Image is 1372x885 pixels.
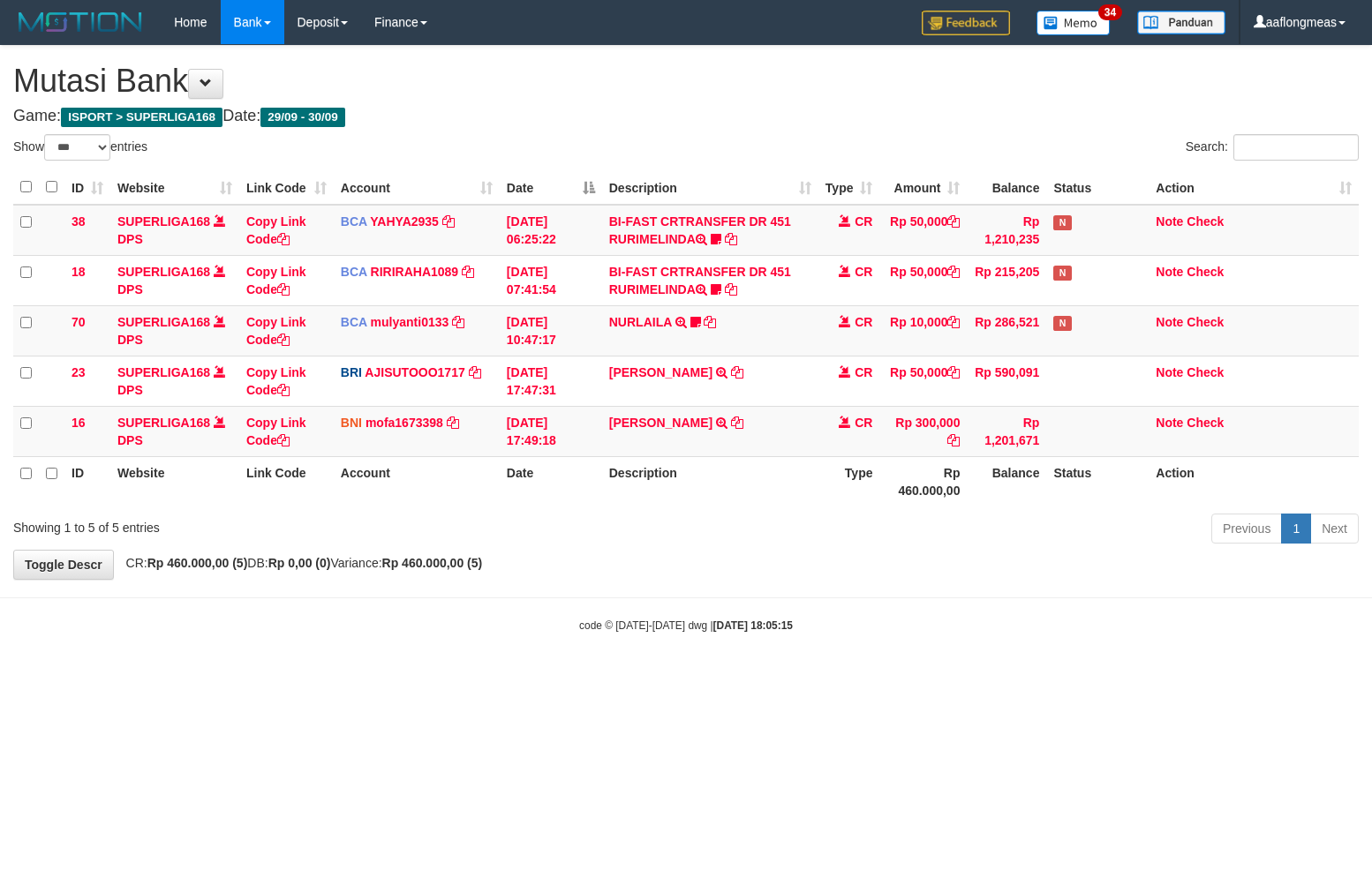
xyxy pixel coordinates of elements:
[1053,266,1071,281] span: Has Note
[967,205,1046,256] td: Rp 1,210,235
[1053,316,1071,331] span: Has Note
[879,205,967,256] td: Rp 50,000
[1156,265,1183,279] a: Note
[72,416,86,430] span: 16
[967,456,1046,506] th: Balance
[382,556,483,570] strong: Rp 460.000,00 (5)
[1149,456,1359,506] th: Action
[1156,416,1183,430] a: Note
[341,315,367,329] span: BCA
[366,416,443,430] a: mofa1673398
[967,255,1046,305] td: Rp 215,205
[1187,365,1224,379] a: Check
[609,315,672,329] a: NURLAILA
[609,365,712,379] a: [PERSON_NAME]
[13,550,114,580] a: Toggle Descr
[371,315,449,329] a: mulyanti0133
[117,556,483,570] span: CR: DB: Variance:
[110,456,239,506] th: Website
[13,134,147,161] label: Show entries
[110,255,239,305] td: DPS
[246,365,306,397] a: Copy Link Code
[13,512,559,536] div: Showing 1 to 5 of 5 entries
[462,265,474,279] a: Copy RIRIRAHA1089 to clipboard
[442,214,455,229] a: Copy YAHYA2935 to clipboard
[500,356,602,406] td: [DATE] 17:47:31
[967,406,1046,456] td: Rp 1,201,671
[947,433,960,447] a: Copy Rp 300,000 to clipboard
[879,170,967,205] th: Amount: activate to sort column ascending
[64,456,110,506] th: ID
[72,214,86,229] span: 38
[500,170,602,205] th: Date: activate to sort column descending
[1098,4,1122,20] span: 34
[1037,11,1111,35] img: Button%20Memo.svg
[117,214,210,229] a: SUPERLIGA168
[602,255,818,305] td: BI-FAST CRTRANSFER DR 451 RURIMELINDA
[239,170,334,205] th: Link Code: activate to sort column ascending
[246,265,306,296] a: Copy Link Code
[1187,214,1224,229] a: Check
[110,205,239,256] td: DPS
[117,416,210,430] a: SUPERLIGA168
[500,456,602,506] th: Date
[72,265,86,279] span: 18
[72,365,86,379] span: 23
[855,365,872,379] span: CR
[1046,456,1149,506] th: Status
[500,406,602,456] td: [DATE] 17:49:18
[246,315,306,347] a: Copy Link Code
[1137,11,1225,34] img: panduan.png
[246,214,306,246] a: Copy Link Code
[44,134,110,161] select: Showentries
[365,365,464,379] a: AJISUTOOO1717
[1211,514,1282,544] a: Previous
[110,406,239,456] td: DPS
[61,108,222,127] span: ISPORT > SUPERLIGA168
[13,9,147,35] img: MOTION_logo.png
[879,406,967,456] td: Rp 300,000
[117,265,210,279] a: SUPERLIGA168
[967,356,1046,406] td: Rp 590,091
[947,365,960,379] a: Copy Rp 50,000 to clipboard
[947,265,960,279] a: Copy Rp 50,000 to clipboard
[341,265,367,279] span: BCA
[268,556,331,570] strong: Rp 0,00 (0)
[1149,170,1359,205] th: Action: activate to sort column ascending
[731,365,743,379] a: Copy HIBAN ABDULLAH to clipboard
[855,214,872,229] span: CR
[370,214,439,229] a: YAHYA2935
[818,170,880,205] th: Type: activate to sort column ascending
[341,214,367,229] span: BCA
[704,315,716,329] a: Copy NURLAILA to clipboard
[602,456,818,506] th: Description
[239,456,334,506] th: Link Code
[117,365,210,379] a: SUPERLIGA168
[117,315,210,329] a: SUPERLIGA168
[147,556,248,570] strong: Rp 460.000,00 (5)
[469,365,481,379] a: Copy AJISUTOOO1717 to clipboard
[1156,315,1183,329] a: Note
[818,456,880,506] th: Type
[879,305,967,356] td: Rp 10,000
[922,11,1010,35] img: Feedback.jpg
[602,170,818,205] th: Description: activate to sort column ascending
[371,265,459,279] a: RIRIRAHA1089
[947,214,960,229] a: Copy Rp 50,000 to clipboard
[879,255,967,305] td: Rp 50,000
[260,108,345,127] span: 29/09 - 30/09
[500,255,602,305] td: [DATE] 07:41:54
[447,416,459,430] a: Copy mofa1673398 to clipboard
[609,416,712,430] a: [PERSON_NAME]
[334,170,500,205] th: Account: activate to sort column ascending
[1046,170,1149,205] th: Status
[579,619,793,632] small: code © [DATE]-[DATE] dwg |
[713,619,793,632] strong: [DATE] 18:05:15
[452,315,464,329] a: Copy mulyanti0133 to clipboard
[855,416,872,430] span: CR
[110,305,239,356] td: DPS
[879,356,967,406] td: Rp 50,000
[731,416,743,430] a: Copy AHMAD NURKHOLIS to clipboard
[341,416,362,430] span: BNI
[13,64,1359,99] h1: Mutasi Bank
